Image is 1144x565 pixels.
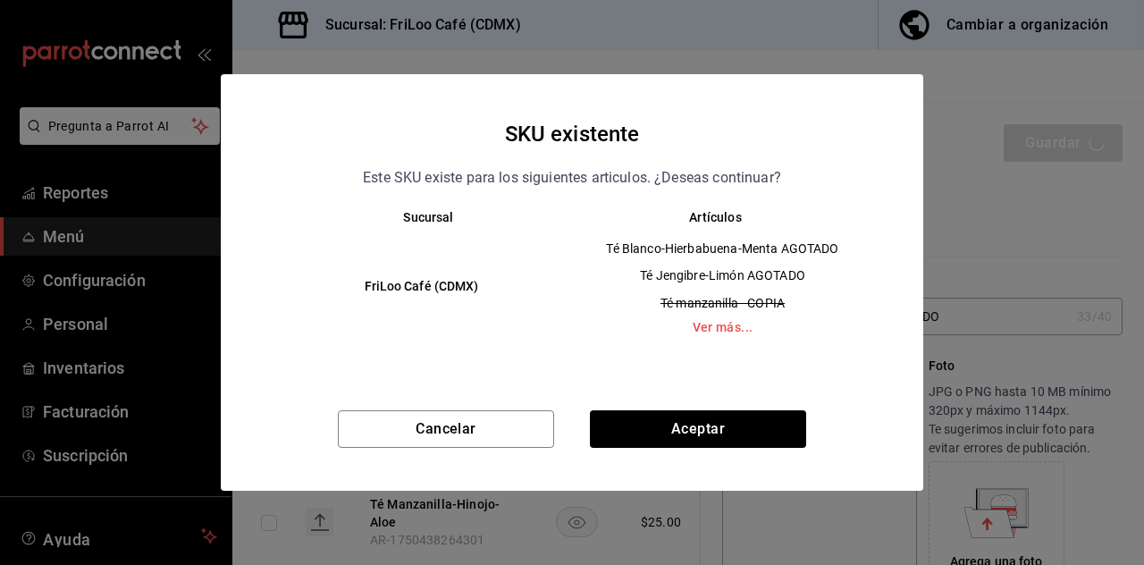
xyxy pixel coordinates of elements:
h6: FriLoo Café (CDMX) [285,277,558,297]
span: Té Blanco-Hierbabuena-Menta AGOTADO [587,240,858,257]
button: Aceptar [590,410,806,448]
h4: SKU existente [505,117,640,151]
a: Ver más... [587,321,858,333]
p: Este SKU existe para los siguientes articulos. ¿Deseas continuar? [363,166,781,190]
th: Sucursal [257,210,572,224]
button: Cancelar [338,410,554,448]
span: Té Jengibre-Limón AGOTADO [587,266,858,284]
span: Té manzanilla - COPIA [587,294,858,312]
th: Artículos [572,210,887,224]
